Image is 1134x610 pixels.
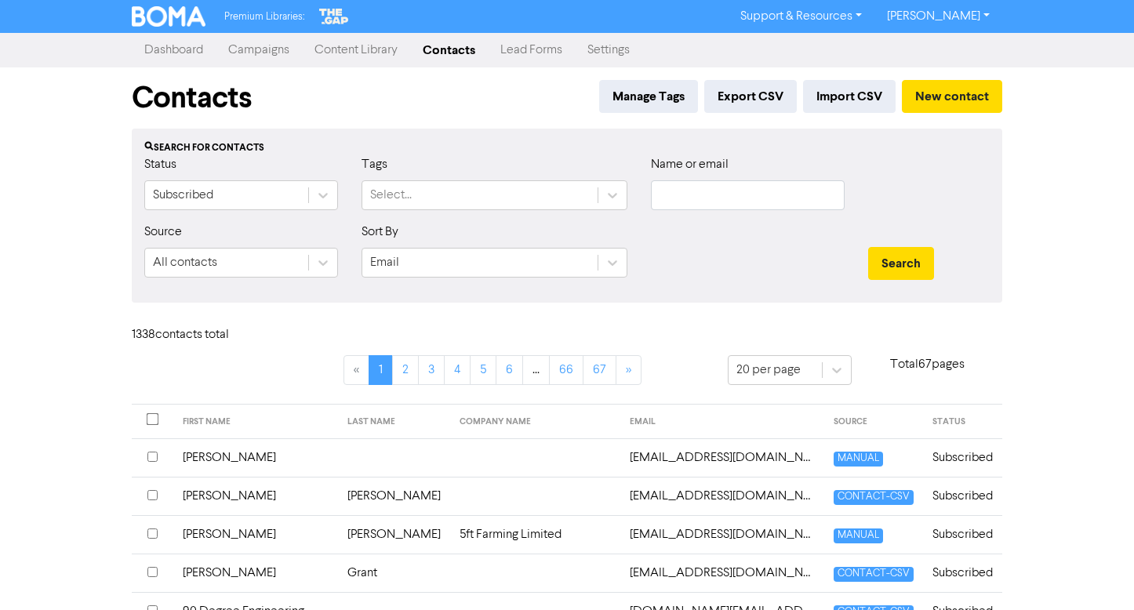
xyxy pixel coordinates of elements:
th: STATUS [923,405,1002,439]
button: Import CSV [803,80,896,113]
a: Content Library [302,34,410,66]
a: Page 3 [418,355,445,385]
a: Page 67 [583,355,616,385]
td: 8mcmillanave@gmail.com [620,554,824,592]
div: All contacts [153,253,217,272]
span: MANUAL [834,452,883,467]
a: Campaigns [216,34,302,66]
td: 32kaipokemp@gmail.com [620,477,824,515]
a: Dashboard [132,34,216,66]
label: Status [144,155,176,174]
span: MANUAL [834,528,883,543]
div: Subscribed [153,186,213,205]
a: Page 6 [496,355,523,385]
a: Settings [575,34,642,66]
div: 20 per page [736,361,801,379]
td: [PERSON_NAME] [173,554,338,592]
th: LAST NAME [338,405,450,439]
th: EMAIL [620,405,824,439]
td: [PERSON_NAME] [173,438,338,477]
td: [PERSON_NAME] [173,515,338,554]
div: Select... [370,186,412,205]
h1: Contacts [132,80,252,116]
div: Email [370,253,399,272]
td: Subscribed [923,477,1002,515]
td: 1codebuilding@gmail.com [620,438,824,477]
h6: 1338 contact s total [132,328,257,343]
th: COMPANY NAME [450,405,620,439]
div: Search for contacts [144,141,990,155]
td: 5ft Farming Limited [450,515,620,554]
a: [PERSON_NAME] [874,4,1002,29]
a: Page 1 is your current page [369,355,393,385]
td: Subscribed [923,438,1002,477]
iframe: Chat Widget [1056,535,1134,610]
a: Lead Forms [488,34,575,66]
td: Subscribed [923,515,1002,554]
td: [PERSON_NAME] [338,515,450,554]
td: 5ftfarmerofficial@gmail.com [620,515,824,554]
button: New contact [902,80,1002,113]
p: Total 67 pages [852,355,1002,374]
a: Page 66 [549,355,583,385]
span: Premium Libraries: [224,12,304,22]
a: Page 5 [470,355,496,385]
th: FIRST NAME [173,405,338,439]
span: CONTACT-CSV [834,490,914,505]
a: Support & Resources [728,4,874,29]
td: [PERSON_NAME] [338,477,450,515]
button: Manage Tags [599,80,698,113]
a: Page 2 [392,355,419,385]
a: Contacts [410,34,488,66]
img: The Gap [317,6,351,27]
td: [PERSON_NAME] [173,477,338,515]
td: Grant [338,554,450,592]
label: Source [144,223,182,241]
button: Export CSV [704,80,797,113]
a: Page 4 [444,355,471,385]
span: CONTACT-CSV [834,567,914,582]
label: Sort By [362,223,398,241]
th: SOURCE [824,405,923,439]
td: Subscribed [923,554,1002,592]
label: Name or email [651,155,729,174]
img: BOMA Logo [132,6,205,27]
a: » [616,355,642,385]
label: Tags [362,155,387,174]
button: Search [868,247,934,280]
